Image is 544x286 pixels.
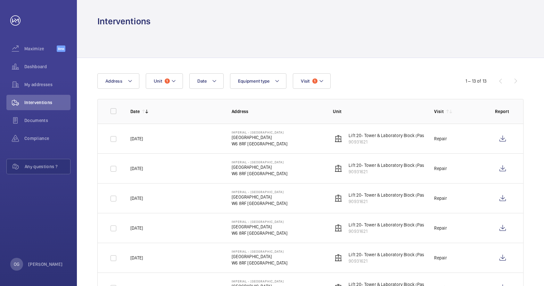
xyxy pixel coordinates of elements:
[232,130,287,134] p: Imperial - [GEOGRAPHIC_DATA]
[24,63,70,70] span: Dashboard
[334,224,342,232] img: elevator.svg
[334,135,342,143] img: elevator.svg
[349,222,439,228] p: Lift 20- Tower & Laboratory Block (Passenger)
[130,165,143,172] p: [DATE]
[130,225,143,231] p: [DATE]
[25,163,70,170] span: Any questions ?
[154,78,162,84] span: Unit
[495,108,510,115] p: Report
[434,135,447,142] div: Repair
[28,261,63,267] p: [PERSON_NAME]
[146,73,183,89] button: Unit1
[24,99,70,106] span: Interventions
[301,78,309,84] span: Visit
[24,81,70,88] span: My addresses
[334,254,342,262] img: elevator.svg
[232,224,287,230] p: [GEOGRAPHIC_DATA]
[232,194,287,200] p: [GEOGRAPHIC_DATA]
[24,135,70,142] span: Compliance
[232,279,287,283] p: Imperial - [GEOGRAPHIC_DATA]
[130,108,140,115] p: Date
[232,230,287,236] p: W6 8RF [GEOGRAPHIC_DATA]
[434,255,447,261] div: Repair
[349,168,439,175] p: 90931621
[232,260,287,266] p: W6 8RF [GEOGRAPHIC_DATA]
[232,200,287,207] p: W6 8RF [GEOGRAPHIC_DATA]
[349,139,439,145] p: 90931621
[349,228,439,234] p: 90931621
[130,135,143,142] p: [DATE]
[24,117,70,124] span: Documents
[349,251,439,258] p: Lift 20- Tower & Laboratory Block (Passenger)
[349,162,439,168] p: Lift 20- Tower & Laboratory Block (Passenger)
[232,141,287,147] p: W6 8RF [GEOGRAPHIC_DATA]
[57,45,65,52] span: Beta
[466,78,487,84] div: 1 – 13 of 13
[232,249,287,253] p: Imperial - [GEOGRAPHIC_DATA]
[333,108,424,115] p: Unit
[434,165,447,172] div: Repair
[232,160,287,164] p: Imperial - [GEOGRAPHIC_DATA]
[165,78,170,84] span: 1
[238,78,270,84] span: Equipment type
[232,220,287,224] p: Imperial - [GEOGRAPHIC_DATA]
[24,45,57,52] span: Maximize
[293,73,330,89] button: Visit1
[334,165,342,172] img: elevator.svg
[349,192,439,198] p: Lift 20- Tower & Laboratory Block (Passenger)
[97,73,139,89] button: Address
[232,170,287,177] p: W6 8RF [GEOGRAPHIC_DATA]
[130,255,143,261] p: [DATE]
[349,198,439,205] p: 90931621
[97,15,151,27] h1: Interventions
[232,190,287,194] p: Imperial - [GEOGRAPHIC_DATA]
[232,108,323,115] p: Address
[349,132,439,139] p: Lift 20- Tower & Laboratory Block (Passenger)
[14,261,20,267] p: OG
[312,78,317,84] span: 1
[232,253,287,260] p: [GEOGRAPHIC_DATA]
[189,73,224,89] button: Date
[434,108,444,115] p: Visit
[197,78,207,84] span: Date
[232,164,287,170] p: [GEOGRAPHIC_DATA]
[130,195,143,201] p: [DATE]
[105,78,122,84] span: Address
[434,225,447,231] div: Repair
[349,258,439,264] p: 90931621
[230,73,287,89] button: Equipment type
[434,195,447,201] div: Repair
[232,134,287,141] p: [GEOGRAPHIC_DATA]
[334,194,342,202] img: elevator.svg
